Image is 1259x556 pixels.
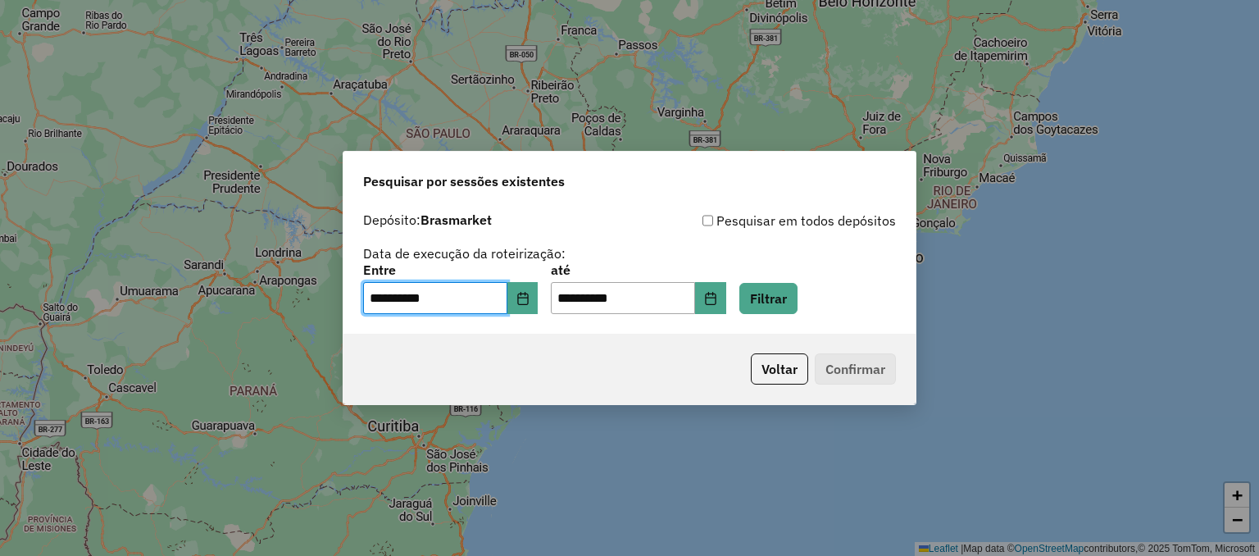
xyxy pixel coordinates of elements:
[363,210,492,230] label: Depósito:
[363,171,565,191] span: Pesquisar por sessões existentes
[551,260,725,280] label: até
[739,283,798,314] button: Filtrar
[363,244,566,263] label: Data de execução da roteirização:
[363,260,538,280] label: Entre
[420,212,492,228] strong: Brasmarket
[751,353,808,385] button: Voltar
[695,282,726,315] button: Choose Date
[629,211,896,230] div: Pesquisar em todos depósitos
[507,282,539,315] button: Choose Date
